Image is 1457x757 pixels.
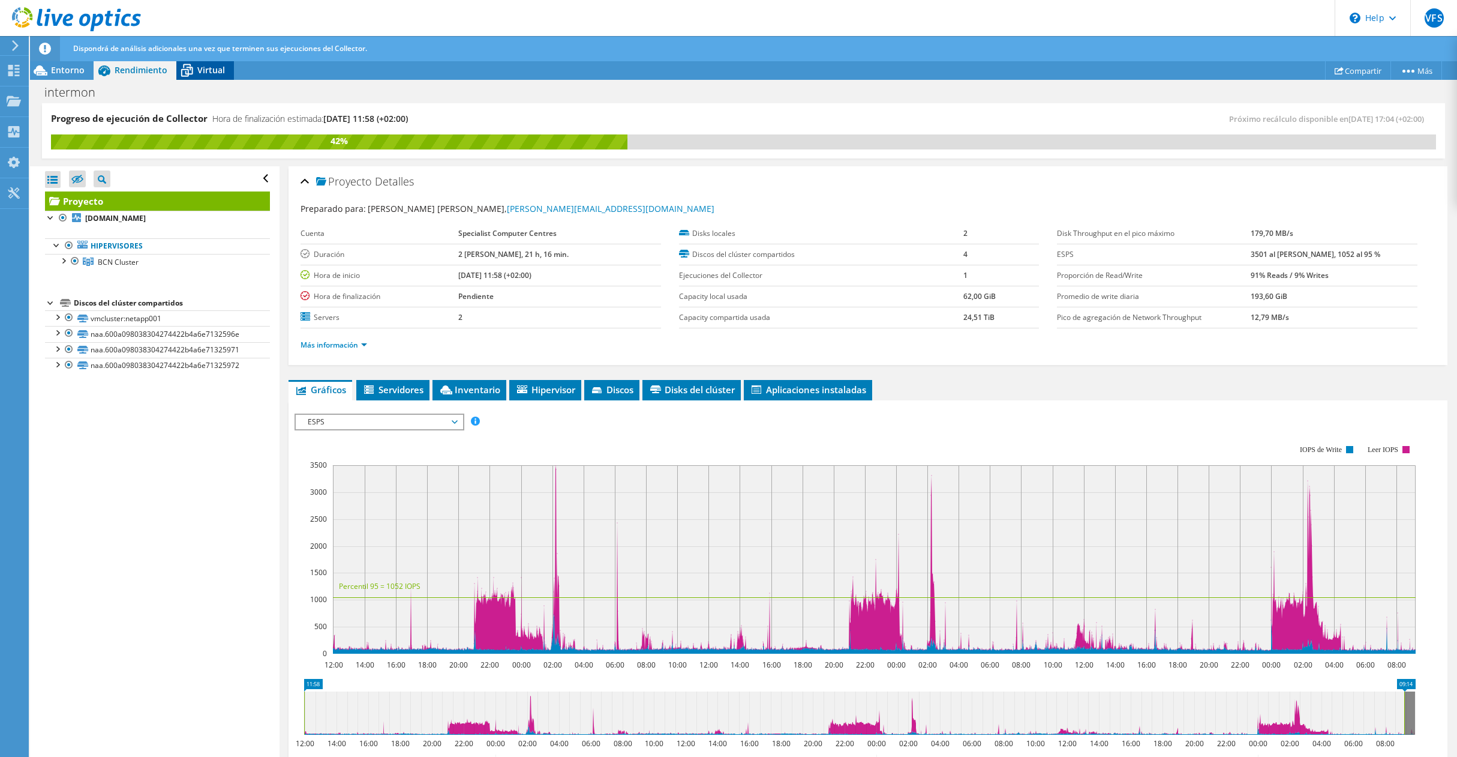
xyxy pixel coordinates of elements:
text: 16:00 [359,738,378,749]
label: Hora de finalización [301,291,458,303]
text: IOPS de Write [1300,445,1342,454]
label: ESPS [1057,249,1251,261]
text: 12:00 [677,738,695,749]
text: 22:00 [1231,660,1249,670]
text: 20:00 [1185,738,1204,749]
text: 14:00 [328,738,346,749]
a: [DOMAIN_NAME] [45,211,270,226]
text: 04:00 [550,738,569,749]
text: 00:00 [887,660,906,670]
b: 179,70 MB/s [1251,228,1293,238]
text: 08:00 [637,660,656,670]
text: 02:00 [518,738,537,749]
text: 00:00 [486,738,505,749]
text: 02:00 [1294,660,1312,670]
text: 02:00 [899,738,918,749]
a: Proyecto [45,192,270,211]
text: 20:00 [449,660,468,670]
text: 02:00 [918,660,937,670]
text: 16:00 [740,738,759,749]
svg: \n [1350,13,1360,23]
text: 14:00 [708,738,727,749]
text: 18:00 [794,660,812,670]
b: 12,79 MB/s [1251,312,1289,322]
span: Dispondrá de análisis adicionales una vez que terminen sus ejecuciones del Collector. [73,43,367,53]
text: 16:00 [1137,660,1156,670]
span: BCN Cluster [98,257,139,267]
span: Rendimiento [115,64,167,76]
div: 42% [51,134,627,148]
text: 2000 [310,541,327,551]
label: Ejecuciones del Collector [679,270,963,282]
a: [PERSON_NAME][EMAIL_ADDRESS][DOMAIN_NAME] [507,203,714,214]
span: Hipervisor [515,384,575,396]
span: Aplicaciones instaladas [750,384,866,396]
b: 4 [963,249,968,259]
text: 12:00 [296,738,314,749]
span: Detalles [375,174,414,188]
a: vmcluster:netapp001 [45,310,270,326]
span: Próximo recálculo disponible en [1229,113,1430,124]
text: 16:00 [387,660,405,670]
text: 06:00 [1356,660,1375,670]
text: 12:00 [699,660,718,670]
b: [DATE] 11:58 (+02:00) [458,270,531,280]
a: naa.600a098038304274422b4a6e71325972 [45,358,270,373]
text: 3000 [310,487,327,497]
text: 14:00 [356,660,374,670]
label: Discos del clúster compartidos [679,249,963,261]
text: 18:00 [418,660,437,670]
text: 10:00 [1026,738,1045,749]
text: 08:00 [1387,660,1406,670]
text: 18:00 [391,738,410,749]
label: Servers [301,312,458,324]
a: Hipervisores [45,238,270,254]
text: 1000 [310,594,327,605]
h4: Hora de finalización estimada: [212,112,408,125]
text: 20:00 [825,660,843,670]
span: [DATE] 17:04 (+02:00) [1348,113,1424,124]
text: 02:00 [1281,738,1299,749]
text: 12:00 [1075,660,1093,670]
b: 24,51 TiB [963,312,995,322]
text: 500 [314,621,327,632]
label: Cuenta [301,228,458,240]
a: BCN Cluster [45,254,270,270]
h1: intermon [39,86,114,99]
b: 3501 al [PERSON_NAME], 1052 al 95 % [1251,249,1380,259]
span: Virtual [197,64,225,76]
span: VFS [1425,8,1444,28]
text: 22:00 [856,660,875,670]
a: Más [1390,61,1442,80]
text: 1500 [310,567,327,578]
label: Pico de agregación de Network Throughput [1057,312,1251,324]
text: 06:00 [582,738,600,749]
text: 04:00 [575,660,593,670]
span: Inventario [438,384,500,396]
text: 06:00 [606,660,624,670]
text: 04:00 [950,660,968,670]
text: 18:00 [1168,660,1187,670]
text: 10:00 [668,660,687,670]
text: 00:00 [867,738,886,749]
b: 2 [458,312,462,322]
text: 16:00 [762,660,781,670]
span: Gráficos [295,384,346,396]
b: 193,60 GiB [1251,291,1287,301]
text: 14:00 [731,660,749,670]
b: 2 [963,228,968,238]
text: 12:00 [325,660,343,670]
text: 10:00 [645,738,663,749]
text: Leer IOPS [1368,445,1398,454]
a: Compartir [1325,61,1391,80]
text: 04:00 [931,738,950,749]
text: 22:00 [455,738,473,749]
label: Hora de inicio [301,270,458,282]
a: naa.600a098038304274422b4a6e7132596e [45,326,270,342]
text: 08:00 [1012,660,1031,670]
text: 04:00 [1325,660,1344,670]
label: Capacity local usada [679,291,963,303]
text: 20:00 [423,738,441,749]
text: 10:00 [1044,660,1062,670]
text: 18:00 [772,738,791,749]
